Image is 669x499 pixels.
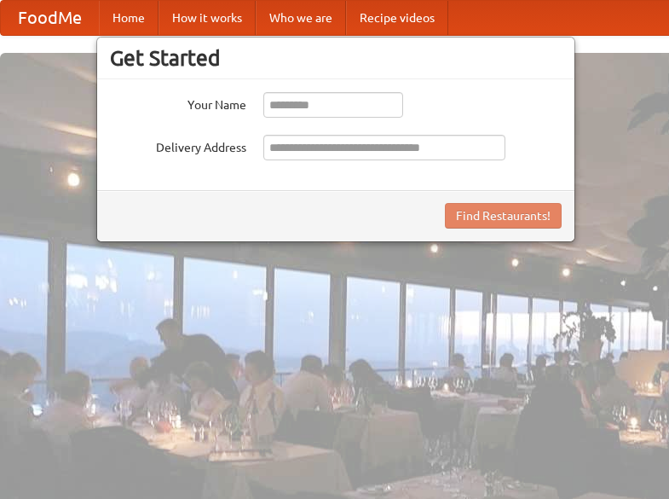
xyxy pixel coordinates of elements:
[110,135,246,156] label: Delivery Address
[445,203,562,229] button: Find Restaurants!
[99,1,159,35] a: Home
[346,1,448,35] a: Recipe videos
[159,1,256,35] a: How it works
[110,45,562,71] h3: Get Started
[1,1,99,35] a: FoodMe
[110,92,246,113] label: Your Name
[256,1,346,35] a: Who we are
